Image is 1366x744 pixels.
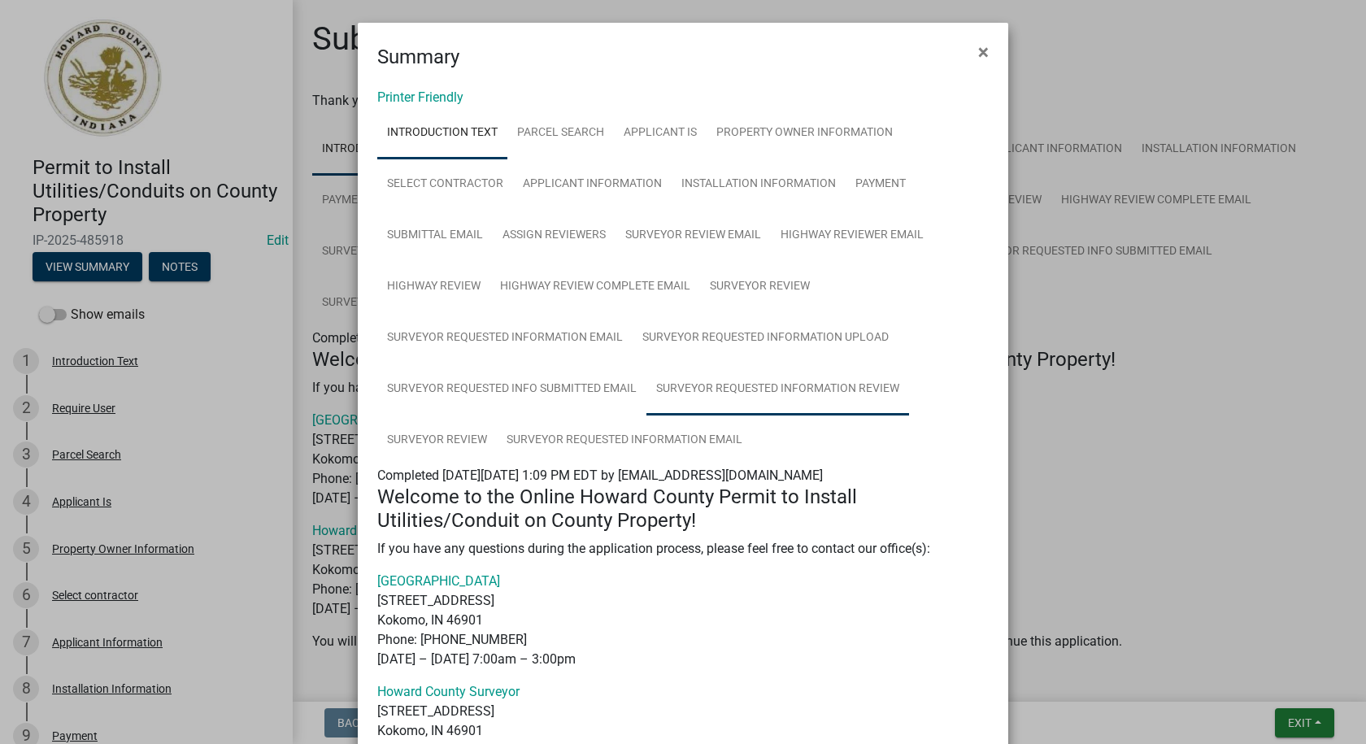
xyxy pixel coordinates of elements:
a: Printer Friendly [377,89,463,105]
h4: Summary [377,42,459,72]
a: Highway Reviewer Email [771,210,933,262]
a: Surveyor Review Email [616,210,771,262]
button: Close [965,29,1002,75]
a: Highway Review Complete Email [490,261,700,313]
a: Installation Information [672,159,846,211]
a: Payment [846,159,916,211]
a: Assign Reviewers [493,210,616,262]
a: Surveyor REQUESTED Information Email [377,312,633,364]
a: Howard County Surveyor [377,684,520,699]
a: Parcel Search [507,107,614,159]
a: Applicant Is [614,107,707,159]
a: Highway Review [377,261,490,313]
a: Submittal Email [377,210,493,262]
a: Surveyor Requested Info SUBMITTED Email [377,363,646,416]
a: Surveyor Review [377,415,497,467]
a: Introduction Text [377,107,507,159]
p: If you have any questions during the application process, please feel free to contact our office(s): [377,539,989,559]
span: × [978,41,989,63]
a: Surveyor Review [700,261,820,313]
h4: Welcome to the Online Howard County Permit to Install Utilities/Conduit on County Property! [377,485,989,533]
span: Completed [DATE][DATE] 1:09 PM EDT by [EMAIL_ADDRESS][DOMAIN_NAME] [377,468,823,483]
a: Surveyor REQUESTED Information Email [497,415,752,467]
a: Applicant Information [513,159,672,211]
a: Surveyor Requested Information UPLOAD [633,312,898,364]
p: [STREET_ADDRESS] Kokomo, IN 46901 Phone: [PHONE_NUMBER] [DATE] – [DATE] 7:00am – 3:00pm [377,572,989,669]
a: Property Owner Information [707,107,903,159]
a: Surveyor Requested Information REVIEW [646,363,909,416]
a: Select contractor [377,159,513,211]
a: [GEOGRAPHIC_DATA] [377,573,500,589]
